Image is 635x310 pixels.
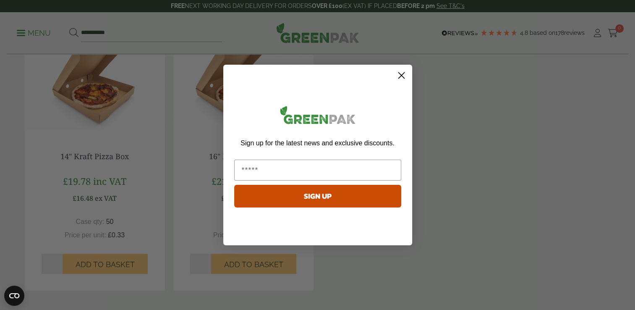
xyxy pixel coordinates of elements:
span: Sign up for the latest news and exclusive discounts. [240,139,394,147]
button: SIGN UP [234,185,401,208]
img: greenpak_logo [234,102,401,131]
input: Email [234,160,401,181]
button: Close dialog [394,68,409,83]
button: Open CMP widget [4,286,24,306]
